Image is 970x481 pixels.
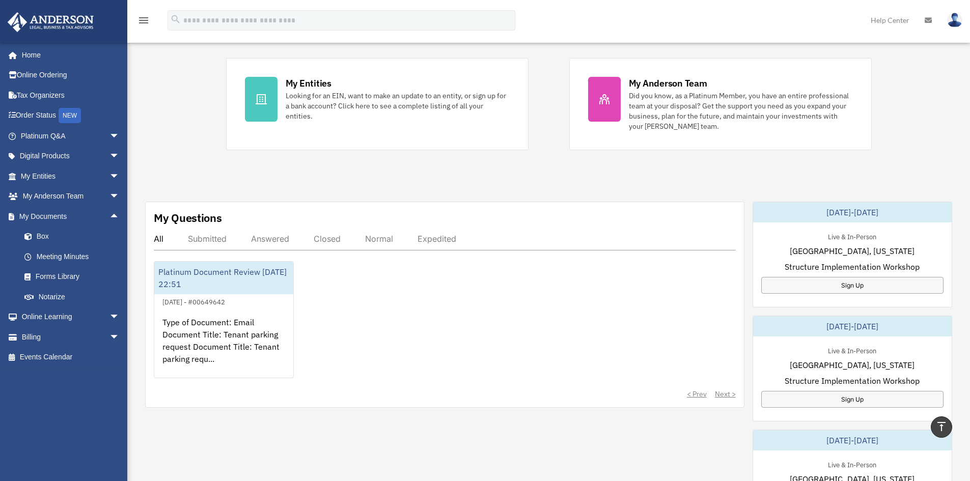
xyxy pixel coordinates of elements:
[785,375,920,387] span: Structure Implementation Workshop
[14,267,135,287] a: Forms Library
[314,234,341,244] div: Closed
[790,359,914,371] span: [GEOGRAPHIC_DATA], [US_STATE]
[753,202,952,222] div: [DATE]-[DATE]
[785,261,920,273] span: Structure Implementation Workshop
[7,327,135,347] a: Billingarrow_drop_down
[7,105,135,126] a: Order StatusNEW
[7,186,135,207] a: My Anderson Teamarrow_drop_down
[947,13,962,27] img: User Pic
[629,77,707,90] div: My Anderson Team
[154,261,294,378] a: Platinum Document Review [DATE] 22:51[DATE] - #00649642Type of Document: Email Document Title: Te...
[154,234,163,244] div: All
[109,126,130,147] span: arrow_drop_down
[365,234,393,244] div: Normal
[286,77,331,90] div: My Entities
[286,91,510,121] div: Looking for an EIN, want to make an update to an entity, or sign up for a bank account? Click her...
[154,262,293,294] div: Platinum Document Review [DATE] 22:51
[59,108,81,123] div: NEW
[109,166,130,187] span: arrow_drop_down
[7,85,135,105] a: Tax Organizers
[7,146,135,166] a: Digital Productsarrow_drop_down
[154,296,233,306] div: [DATE] - #00649642
[761,391,944,408] a: Sign Up
[761,277,944,294] a: Sign Up
[170,14,181,25] i: search
[790,245,914,257] span: [GEOGRAPHIC_DATA], [US_STATE]
[7,65,135,86] a: Online Ordering
[569,58,872,150] a: My Anderson Team Did you know, as a Platinum Member, you have an entire professional team at your...
[7,307,135,327] a: Online Learningarrow_drop_down
[820,231,884,241] div: Live & In-Person
[109,327,130,348] span: arrow_drop_down
[188,234,227,244] div: Submitted
[251,234,289,244] div: Answered
[753,430,952,450] div: [DATE]-[DATE]
[109,146,130,167] span: arrow_drop_down
[753,316,952,336] div: [DATE]-[DATE]
[418,234,456,244] div: Expedited
[109,206,130,227] span: arrow_drop_up
[14,287,135,307] a: Notarize
[7,45,130,65] a: Home
[7,347,135,367] a: Events Calendar
[5,12,97,32] img: Anderson Advisors Platinum Portal
[154,210,222,225] div: My Questions
[7,206,135,227] a: My Documentsarrow_drop_up
[137,14,150,26] i: menu
[137,18,150,26] a: menu
[109,186,130,207] span: arrow_drop_down
[935,420,948,433] i: vertical_align_top
[7,166,135,186] a: My Entitiesarrow_drop_down
[226,58,529,150] a: My Entities Looking for an EIN, want to make an update to an entity, or sign up for a bank accoun...
[154,308,293,387] div: Type of Document: Email Document Title: Tenant parking request Document Title: Tenant parking req...
[820,459,884,469] div: Live & In-Person
[14,227,135,247] a: Box
[14,246,135,267] a: Meeting Minutes
[629,91,853,131] div: Did you know, as a Platinum Member, you have an entire professional team at your disposal? Get th...
[931,416,952,438] a: vertical_align_top
[109,307,130,328] span: arrow_drop_down
[7,126,135,146] a: Platinum Q&Aarrow_drop_down
[820,345,884,355] div: Live & In-Person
